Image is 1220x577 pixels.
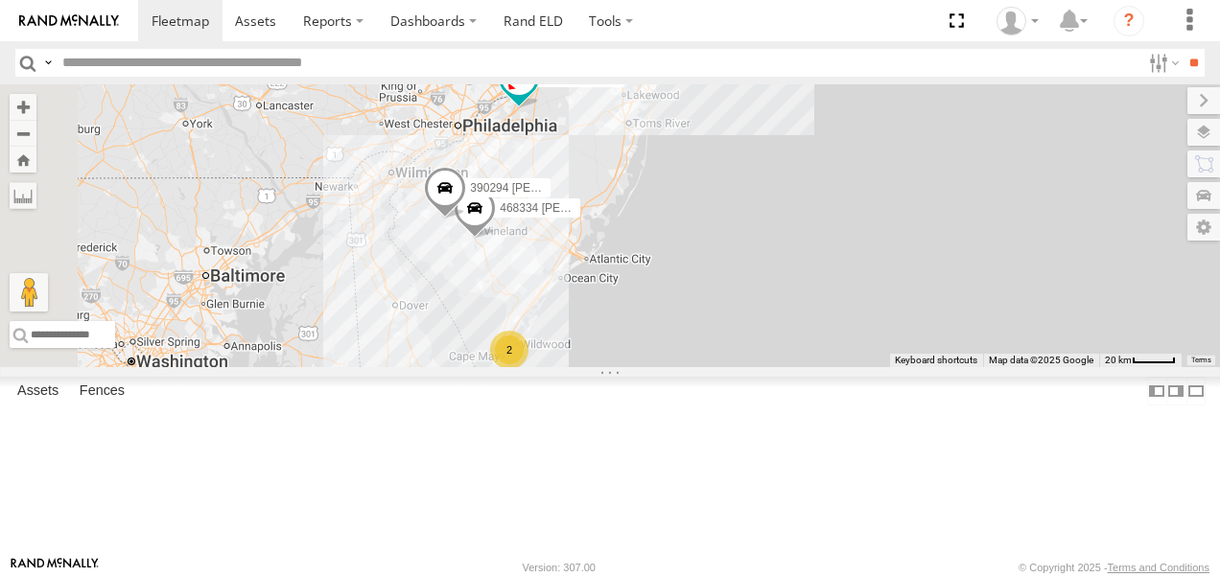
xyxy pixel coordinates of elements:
[1114,6,1144,36] i: ?
[10,273,48,312] button: Drag Pegman onto the map to open Street View
[1187,214,1220,241] label: Map Settings
[470,181,606,195] span: 390294 [PERSON_NAME]
[1191,357,1211,364] a: Terms (opens in new tab)
[1019,562,1209,573] div: © Copyright 2025 -
[1147,377,1166,404] label: Dock Summary Table to the Left
[19,14,119,28] img: rand-logo.svg
[989,355,1093,365] span: Map data ©2025 Google
[10,120,36,147] button: Zoom out
[10,182,36,209] label: Measure
[8,378,68,404] label: Assets
[490,331,528,369] div: 2
[1166,377,1185,404] label: Dock Summary Table to the Right
[500,200,636,214] span: 468334 [PERSON_NAME]
[70,378,134,404] label: Fences
[1105,355,1132,365] span: 20 km
[10,147,36,173] button: Zoom Home
[1141,49,1183,77] label: Search Filter Options
[990,7,1045,35] div: John Olaniyan
[11,558,99,577] a: Visit our Website
[1108,562,1209,573] a: Terms and Conditions
[10,94,36,120] button: Zoom in
[1186,377,1206,404] label: Hide Summary Table
[895,354,977,367] button: Keyboard shortcuts
[40,49,56,77] label: Search Query
[1099,354,1182,367] button: Map Scale: 20 km per 42 pixels
[523,562,596,573] div: Version: 307.00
